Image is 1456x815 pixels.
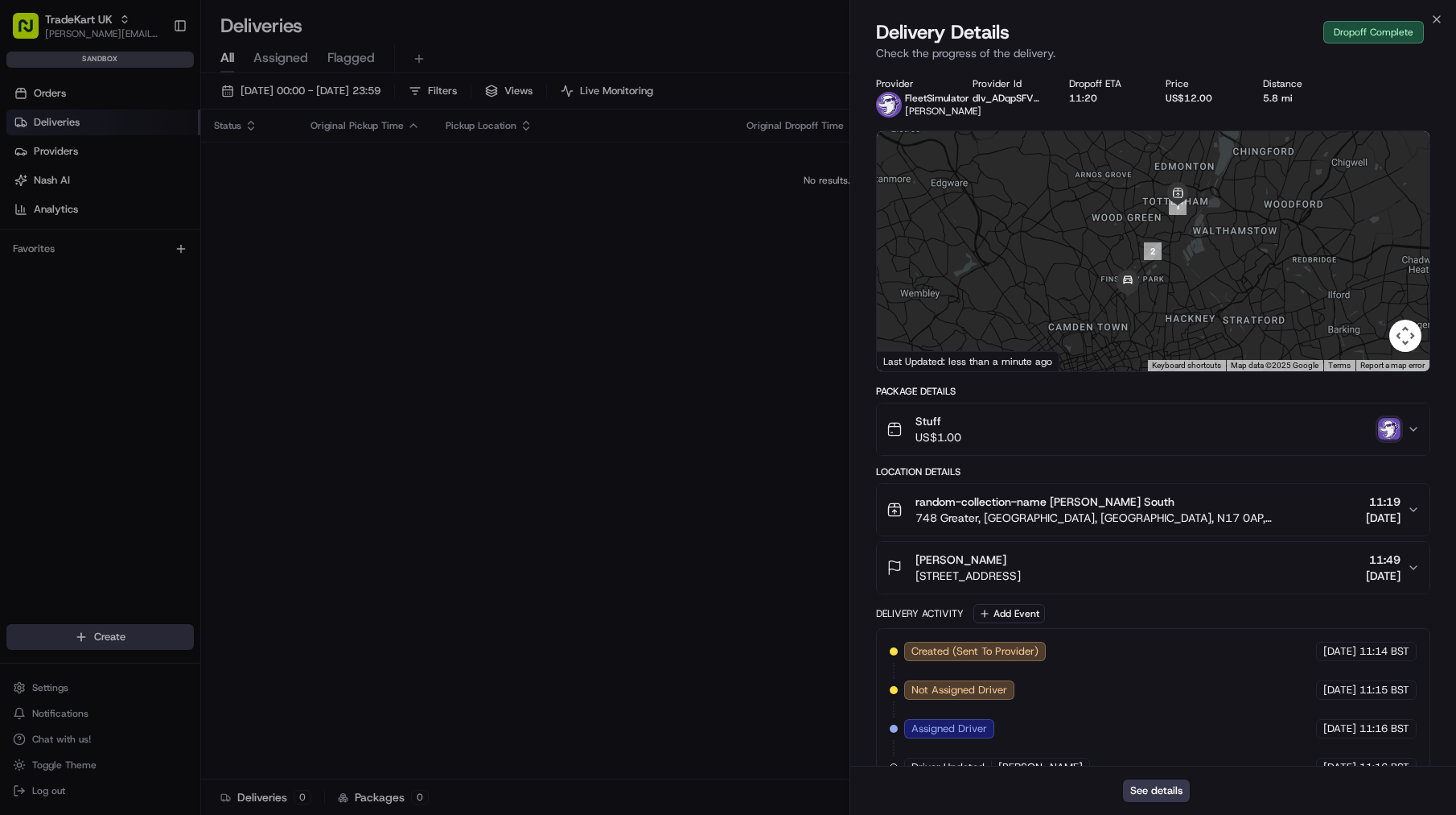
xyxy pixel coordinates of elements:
[877,403,1429,455] button: StuffUS$1.00photo_proof_of_delivery image
[1231,361,1318,370] span: Map data ©2025 Google
[911,683,1007,697] span: Not Assigned Driver
[973,77,1043,90] div: Provider Id
[876,385,1430,398] div: Package Details
[1366,568,1400,584] span: [DATE]
[915,552,1006,568] span: [PERSON_NAME]
[905,92,969,105] span: FleetSimulator
[876,465,1430,478] div: Location Details
[1323,760,1356,775] span: [DATE]
[1263,77,1334,90] div: Distance
[877,484,1429,536] button: random-collection-name [PERSON_NAME] South748 Greater, [GEOGRAPHIC_DATA], [GEOGRAPHIC_DATA], N17 ...
[876,92,902,118] img: FleetSimulator.png
[1359,760,1409,775] span: 11:16 BST
[876,607,964,620] div: Delivery Activity
[877,542,1429,594] button: [PERSON_NAME][STREET_ADDRESS]11:49[DATE]
[1323,644,1356,659] span: [DATE]
[876,77,947,90] div: Provider
[1069,77,1140,90] div: Dropoff ETA
[1359,644,1409,659] span: 11:14 BST
[1144,242,1162,260] div: 2
[915,413,961,429] span: Stuff
[915,494,1174,510] span: random-collection-name [PERSON_NAME] South
[1166,77,1236,90] div: Price
[1152,360,1221,371] button: Keyboard shortcuts
[876,45,1430,61] p: Check the progress of the delivery.
[876,19,1010,45] span: Delivery Details
[1366,494,1400,510] span: 11:19
[1263,92,1334,105] div: 5.8 mi
[1378,418,1400,441] img: photo_proof_of_delivery image
[881,350,934,371] a: Open this area in Google Maps (opens a new window)
[881,350,934,371] img: Google
[1359,683,1409,697] span: 11:15 BST
[915,510,1359,526] span: 748 Greater, [GEOGRAPHIC_DATA], [GEOGRAPHIC_DATA], N17 0AP, [GEOGRAPHIC_DATA]
[1069,92,1140,105] div: 11:20
[973,604,1045,623] button: Add Event
[911,644,1039,659] span: Created (Sent To Provider)
[1166,92,1236,105] div: US$12.00
[911,760,985,775] span: Driver Updated
[1360,361,1425,370] a: Report a map error
[905,105,981,118] span: [PERSON_NAME]
[1359,722,1409,736] span: 11:16 BST
[973,92,1043,105] button: dlv_ADqpSFVE8DFE5MfkpKL4ud
[915,568,1021,584] span: [STREET_ADDRESS]
[915,429,961,445] span: US$1.00
[1123,780,1190,802] button: See details
[1323,683,1356,697] span: [DATE]
[1389,320,1421,352] button: Map camera controls
[1366,510,1400,526] span: [DATE]
[1328,361,1351,370] a: Terms
[998,760,1083,775] span: [PERSON_NAME]
[877,351,1059,371] div: Last Updated: less than a minute ago
[1366,552,1400,568] span: 11:49
[1323,722,1356,736] span: [DATE]
[911,722,987,736] span: Assigned Driver
[1169,197,1187,215] div: 1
